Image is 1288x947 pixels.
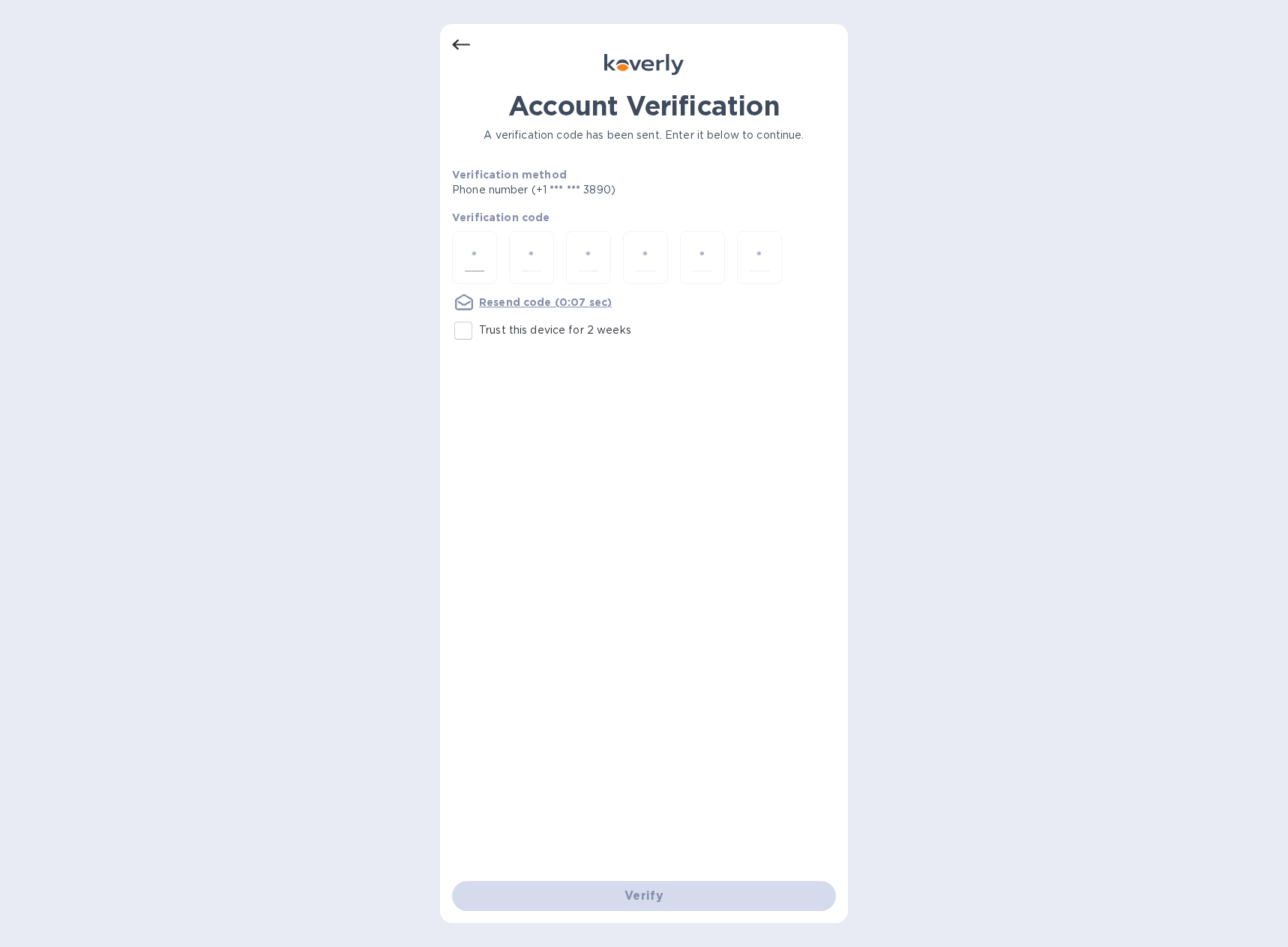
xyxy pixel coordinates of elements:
p: A verification code has been sent. Enter it below to continue. [452,127,836,143]
p: Verification code [452,210,836,225]
b: Verification method [452,169,567,181]
u: Resend code (0:07 sec) [479,296,612,308]
p: Trust this device for 2 weeks [479,322,631,338]
h1: Account Verification [452,90,836,121]
p: Phone number (+1 *** *** 3890) [452,182,730,198]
